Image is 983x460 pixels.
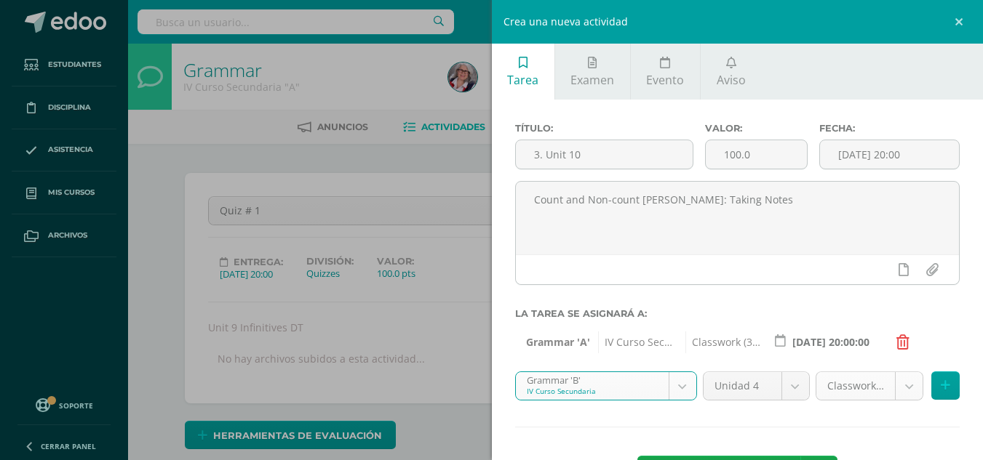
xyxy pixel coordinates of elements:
[816,372,923,400] a: Classwork (35.0%)
[706,140,807,169] input: Puntos máximos
[705,123,808,134] label: Valor:
[631,44,700,100] a: Evento
[570,72,614,88] span: Examen
[516,372,696,400] a: Grammar 'B'IV Curso Secundaria
[516,140,693,169] input: Título
[492,44,554,100] a: Tarea
[685,331,765,353] span: Classwork (35.0%)
[527,372,658,386] div: Grammar 'B'
[701,44,761,100] a: Aviso
[715,372,771,400] span: Unidad 4
[515,123,693,134] label: Título:
[515,308,960,319] label: La tarea se asignará a:
[507,72,538,88] span: Tarea
[717,72,746,88] span: Aviso
[704,372,809,400] a: Unidad 4
[819,123,960,134] label: Fecha:
[527,386,658,396] div: IV Curso Secundaria
[555,44,630,100] a: Examen
[598,331,677,353] span: IV Curso Secundaria
[820,140,959,169] input: Fecha de entrega
[827,372,885,400] span: Classwork (35.0%)
[526,331,590,353] span: Grammar 'A'
[646,72,684,88] span: Evento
